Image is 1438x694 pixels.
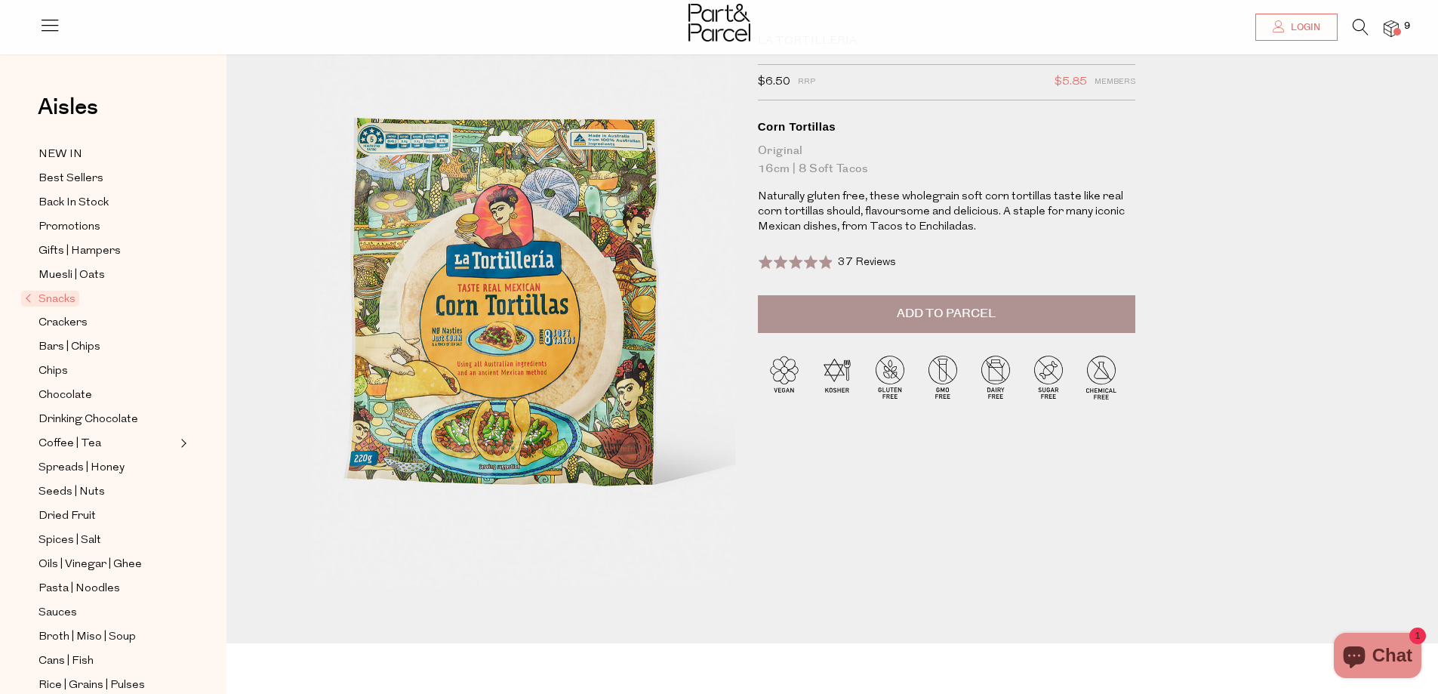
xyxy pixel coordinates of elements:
[38,435,101,453] span: Coffee | Tea
[38,267,105,285] span: Muesli | Oats
[1255,14,1338,41] a: Login
[798,72,815,92] span: RRP
[38,411,138,429] span: Drinking Chocolate
[1329,633,1426,682] inbox-online-store-chat: Shopify online store chat
[758,190,1135,235] p: Naturally gluten free, these wholegrain soft corn tortillas taste like real corn tortillas should...
[38,386,176,405] a: Chocolate
[38,556,142,574] span: Oils | Vinegar | Ghee
[38,96,98,134] a: Aisles
[758,350,811,403] img: P_P-ICONS-Live_Bec_V11_Vegan.svg
[38,194,109,212] span: Back In Stock
[38,580,120,598] span: Pasta | Noodles
[1022,350,1075,403] img: P_P-ICONS-Live_Bec_V11_Sugar_Free.svg
[38,91,98,124] span: Aisles
[38,362,68,381] span: Chips
[38,242,176,261] a: Gifts | Hampers
[38,652,176,671] a: Cans | Fish
[38,628,176,646] a: Broth | Miso | Soup
[969,350,1022,403] img: P_P-ICONS-Live_Bec_V11_Dairy_Free.svg
[758,72,790,92] span: $6.50
[38,313,176,332] a: Crackers
[38,193,176,212] a: Back In Stock
[758,295,1135,333] button: Add to Parcel
[916,350,969,403] img: P_P-ICONS-Live_Bec_V11_GMO_Free.svg
[38,338,176,356] a: Bars | Chips
[38,242,121,261] span: Gifts | Hampers
[38,338,100,356] span: Bars | Chips
[38,531,176,550] a: Spices | Salt
[38,483,105,501] span: Seeds | Nuts
[758,142,1135,178] div: Original 16cm | 8 Soft Tacos
[38,146,82,164] span: NEW IN
[864,350,916,403] img: P_P-ICONS-Live_Bec_V11_Gluten_Free.svg
[1384,20,1399,36] a: 9
[897,305,996,322] span: Add to Parcel
[38,410,176,429] a: Drinking Chocolate
[38,314,88,332] span: Crackers
[1287,21,1320,34] span: Login
[38,170,103,188] span: Best Sellers
[25,290,176,308] a: Snacks
[38,604,77,622] span: Sauces
[1095,72,1135,92] span: Members
[21,291,79,307] span: Snacks
[38,387,92,405] span: Chocolate
[38,507,176,526] a: Dried Fruit
[38,652,94,671] span: Cans | Fish
[38,459,125,477] span: Spreads | Honey
[272,39,735,587] img: Corn Tortillas
[38,532,101,550] span: Spices | Salt
[177,434,187,452] button: Expand/Collapse Coffee | Tea
[38,434,176,453] a: Coffee | Tea
[1075,350,1128,403] img: P_P-ICONS-Live_Bec_V11_Chemical_Free.svg
[838,257,896,268] span: 37 Reviews
[38,217,176,236] a: Promotions
[688,4,750,42] img: Part&Parcel
[811,350,864,403] img: P_P-ICONS-Live_Bec_V11_Kosher.svg
[1400,20,1414,33] span: 9
[38,483,176,501] a: Seeds | Nuts
[38,507,96,526] span: Dried Fruit
[38,555,176,574] a: Oils | Vinegar | Ghee
[38,458,176,477] a: Spreads | Honey
[38,169,176,188] a: Best Sellers
[38,145,176,164] a: NEW IN
[38,218,100,236] span: Promotions
[38,266,176,285] a: Muesli | Oats
[38,603,176,622] a: Sauces
[38,628,136,646] span: Broth | Miso | Soup
[38,362,176,381] a: Chips
[758,119,1135,134] div: Corn Tortillas
[38,579,176,598] a: Pasta | Noodles
[1055,72,1087,92] span: $5.85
